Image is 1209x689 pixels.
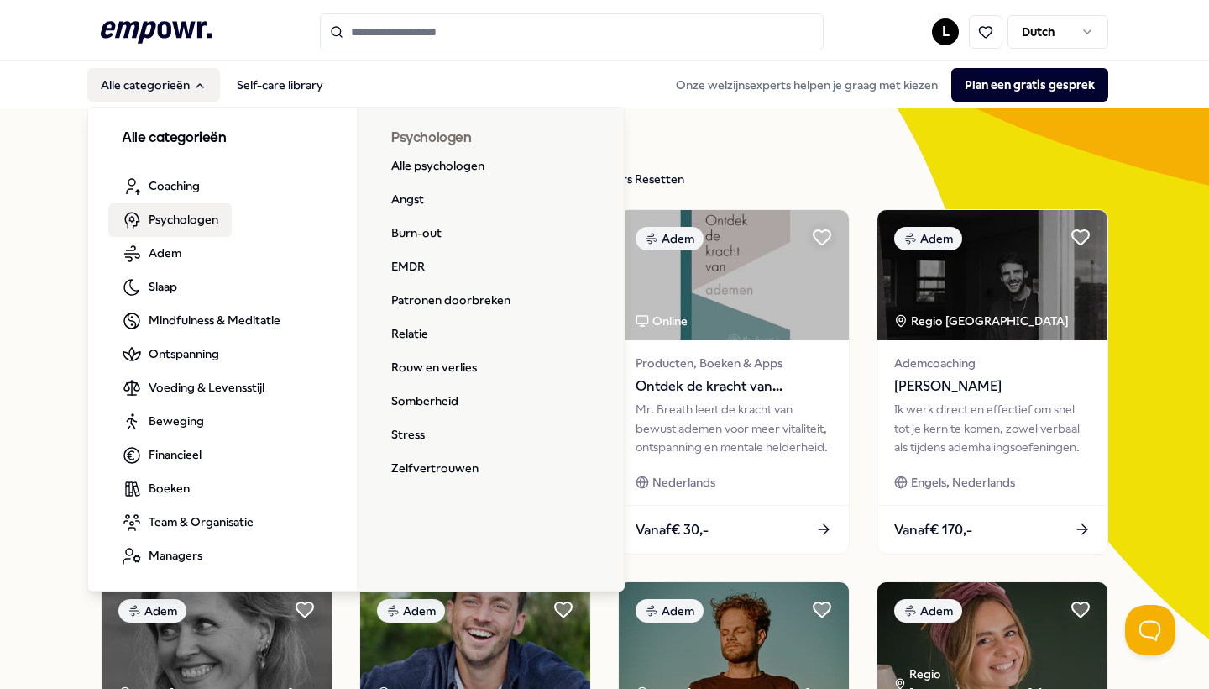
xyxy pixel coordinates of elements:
span: Ademcoaching [894,354,1091,372]
span: Beweging [149,412,204,430]
span: Voeding & Levensstijl [149,378,264,397]
a: Financieel [108,439,215,472]
h3: Psychologen [391,128,592,150]
span: Nederlands [652,473,715,492]
a: Rouw en verlies [378,351,490,385]
span: Vanaf € 170,- [894,519,972,541]
a: Beweging [108,405,217,439]
a: package imageAdemOnlineProducten, Boeken & AppsOntdek de kracht van [PERSON_NAME]Mr. Breath leert... [618,209,850,555]
button: L [932,18,959,45]
h3: Alle categorieën [122,128,323,150]
a: Somberheid [378,385,472,418]
span: Adem [149,244,181,262]
span: Engels, Nederlands [911,473,1015,492]
a: Alle psychologen [378,150,498,183]
a: Zelfvertrouwen [378,452,492,486]
div: Adem [894,227,962,250]
div: Adem [118,599,186,623]
span: Mindfulness & Meditatie [149,311,280,329]
div: Adem [636,599,704,623]
img: package image [619,210,849,340]
a: Psychologen [108,203,232,237]
span: Boeken [149,479,190,497]
a: EMDR [378,250,438,284]
button: Plan een gratis gesprek [951,68,1108,102]
a: Boeken [108,472,203,506]
a: Slaap [108,271,191,304]
a: Managers [108,539,216,573]
span: Psychologen [149,210,218,229]
span: Financieel [149,445,201,464]
button: Alle categorieën [87,68,220,102]
div: Regio [GEOGRAPHIC_DATA] [894,312,1071,330]
iframe: Help Scout Beacon - Open [1125,605,1175,655]
a: Voeding & Levensstijl [108,371,278,405]
a: package imageAdemRegio [GEOGRAPHIC_DATA] Ademcoaching[PERSON_NAME]Ik werk direct en effectief om ... [877,209,1108,555]
a: Angst [378,183,437,217]
img: package image [877,210,1107,340]
a: Mindfulness & Meditatie [108,304,294,338]
div: Filters Resetten [599,170,684,188]
a: Self-care library [223,68,337,102]
div: Adem [377,599,445,623]
div: Mr. Breath leert de kracht van bewust ademen voor meer vitaliteit, ontspanning en mentale helderh... [636,400,832,456]
span: Managers [149,546,202,565]
a: Coaching [108,170,213,203]
span: Slaap [149,277,177,296]
div: Ik werk direct en effectief om snel tot je kern te komen, zowel verbaal als tijdens ademhalingsoe... [894,400,1091,456]
span: Ontspanning [149,344,219,363]
nav: Main [87,68,337,102]
a: Stress [378,418,438,452]
a: Team & Organisatie [108,506,267,539]
span: Coaching [149,176,200,195]
span: Vanaf € 30,- [636,519,709,541]
div: Adem [894,599,962,623]
span: Ontdek de kracht van [PERSON_NAME] [636,376,832,397]
div: Online [636,312,688,330]
div: Onze welzijnsexperts helpen je graag met kiezen [662,68,1108,102]
input: Search for products, categories or subcategories [320,13,824,50]
div: Adem [636,227,704,250]
a: Ontspanning [108,338,233,371]
a: Patronen doorbreken [378,284,524,318]
div: Alle categorieën [88,108,625,593]
span: [PERSON_NAME] [894,376,1091,397]
a: Relatie [378,318,442,351]
a: Burn-out [378,217,455,250]
a: Adem [108,237,195,271]
span: Team & Organisatie [149,513,254,531]
span: Producten, Boeken & Apps [636,354,832,372]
